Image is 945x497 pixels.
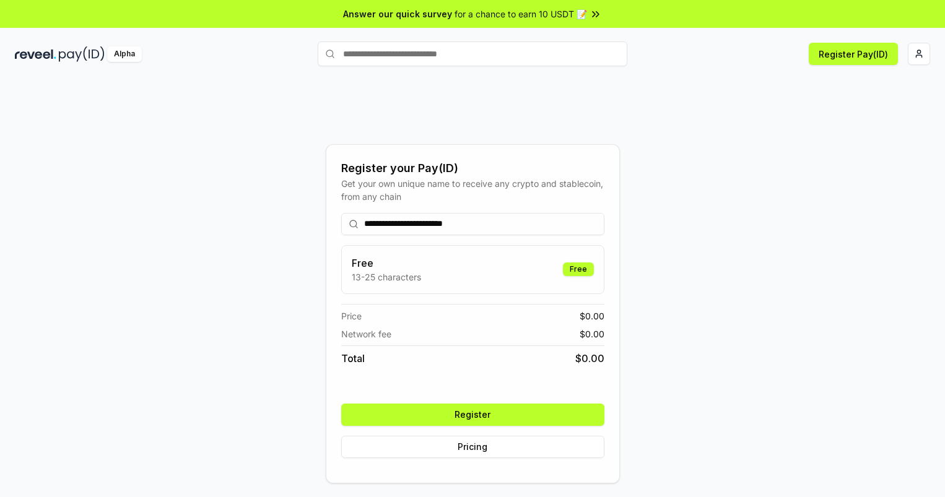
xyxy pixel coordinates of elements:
[341,177,604,203] div: Get your own unique name to receive any crypto and stablecoin, from any chain
[455,7,587,20] span: for a chance to earn 10 USDT 📝
[107,46,142,62] div: Alpha
[341,327,391,340] span: Network fee
[59,46,105,62] img: pay_id
[341,404,604,426] button: Register
[580,327,604,340] span: $ 0.00
[352,270,421,283] p: 13-25 characters
[341,160,604,177] div: Register your Pay(ID)
[341,351,365,366] span: Total
[809,43,898,65] button: Register Pay(ID)
[580,309,604,322] span: $ 0.00
[352,256,421,270] h3: Free
[341,436,604,458] button: Pricing
[341,309,362,322] span: Price
[563,262,594,276] div: Free
[343,7,452,20] span: Answer our quick survey
[575,351,604,366] span: $ 0.00
[15,46,56,62] img: reveel_dark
